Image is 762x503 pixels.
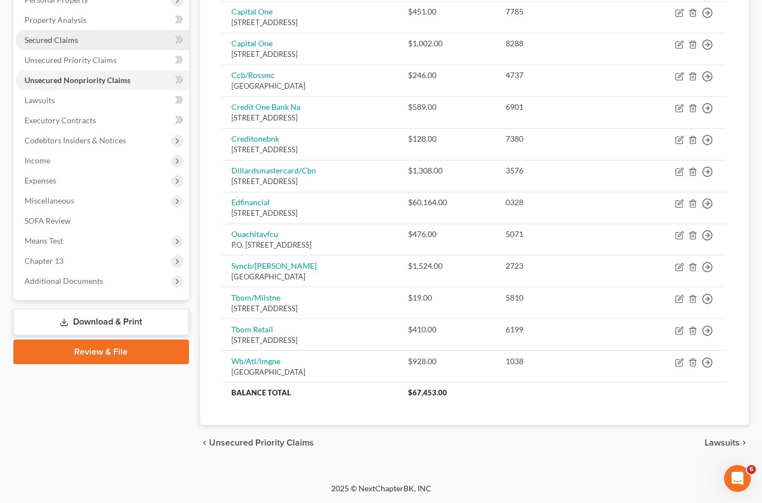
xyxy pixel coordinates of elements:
a: Ouachitavfcu [231,229,278,239]
iframe: Intercom live chat [724,465,751,492]
a: Capital One [231,38,273,48]
div: $128.00 [408,133,488,144]
div: [STREET_ADDRESS] [231,17,390,28]
a: Secured Claims [16,30,189,50]
span: Unsecured Nonpriority Claims [25,75,130,85]
div: 1038 [506,356,614,367]
span: Property Analysis [25,15,86,25]
span: 6 [747,465,756,474]
a: Credit One Bank Na [231,102,300,112]
span: SOFA Review [25,216,71,225]
div: 2723 [506,260,614,272]
a: Unsecured Priority Claims [16,50,189,70]
a: Dillardsmastercard/Cbn [231,166,316,175]
div: $1,002.00 [408,38,488,49]
a: Download & Print [13,309,189,335]
div: 7785 [506,6,614,17]
a: Unsecured Nonpriority Claims [16,70,189,90]
a: Edfinancial [231,197,270,207]
div: $1,308.00 [408,165,488,176]
div: $928.00 [408,356,488,367]
div: $589.00 [408,101,488,113]
div: [GEOGRAPHIC_DATA] [231,272,390,282]
span: Codebtors Insiders & Notices [25,136,126,145]
div: [STREET_ADDRESS] [231,303,390,314]
a: Tbom Retail [231,325,273,334]
a: Syncb/[PERSON_NAME] [231,261,317,270]
span: Executory Contracts [25,115,96,125]
div: [STREET_ADDRESS] [231,208,390,219]
div: [STREET_ADDRESS] [231,176,390,187]
div: 8288 [506,38,614,49]
div: 6199 [506,324,614,335]
div: $451.00 [408,6,488,17]
div: P.O. [STREET_ADDRESS] [231,240,390,250]
div: $246.00 [408,70,488,81]
button: Lawsuits chevron_right [705,438,749,447]
a: Ccb/Rossmc [231,70,275,80]
span: Miscellaneous [25,196,74,205]
th: Balance Total [222,383,399,403]
span: $67,453.00 [408,388,447,397]
div: 5810 [506,292,614,303]
span: Lawsuits [25,95,55,105]
span: Expenses [25,176,56,185]
span: Means Test [25,236,63,245]
div: 3576 [506,165,614,176]
div: [GEOGRAPHIC_DATA] [231,367,390,378]
div: [GEOGRAPHIC_DATA] [231,81,390,91]
div: $19.00 [408,292,488,303]
span: Chapter 13 [25,256,64,265]
div: $410.00 [408,324,488,335]
div: 6901 [506,101,614,113]
span: Secured Claims [25,35,78,45]
span: Unsecured Priority Claims [209,438,314,447]
span: Income [25,156,50,165]
div: $1,524.00 [408,260,488,272]
div: [STREET_ADDRESS] [231,144,390,155]
span: Additional Documents [25,276,103,286]
a: Capital One [231,7,273,16]
a: Executory Contracts [16,110,189,130]
div: $60,164.00 [408,197,488,208]
span: Lawsuits [705,438,740,447]
a: Lawsuits [16,90,189,110]
a: Review & File [13,340,189,364]
div: 2025 © NextChapterBK, INC [64,483,699,503]
div: 7380 [506,133,614,144]
button: chevron_left Unsecured Priority Claims [200,438,314,447]
a: Property Analysis [16,10,189,30]
a: Tbom/Milstne [231,293,280,302]
div: $476.00 [408,229,488,240]
div: [STREET_ADDRESS] [231,49,390,60]
div: 4737 [506,70,614,81]
a: Creditonebnk [231,134,279,143]
a: SOFA Review [16,211,189,231]
div: [STREET_ADDRESS] [231,335,390,346]
i: chevron_left [200,438,209,447]
div: 5071 [506,229,614,240]
i: chevron_right [740,438,749,447]
a: Wb/Atl/Imgne [231,356,280,366]
span: Unsecured Priority Claims [25,55,117,65]
div: [STREET_ADDRESS] [231,113,390,123]
div: 0328 [506,197,614,208]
